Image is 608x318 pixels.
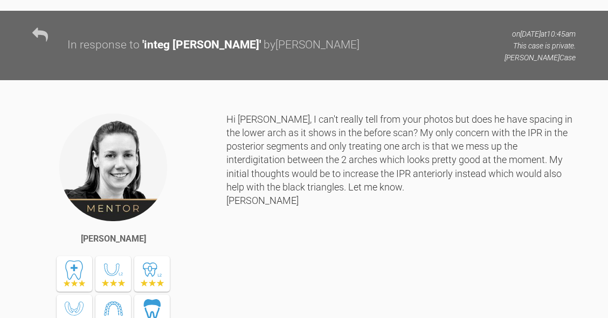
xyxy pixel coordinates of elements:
[505,28,576,40] p: on [DATE] at 10:45am
[505,52,576,63] p: [PERSON_NAME] Case
[264,36,360,54] div: by [PERSON_NAME]
[81,232,146,246] div: [PERSON_NAME]
[67,36,140,54] div: In response to
[58,112,168,222] img: Kelly Toft
[142,36,261,54] div: ' integ [PERSON_NAME] '
[505,40,576,52] p: This case is private.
